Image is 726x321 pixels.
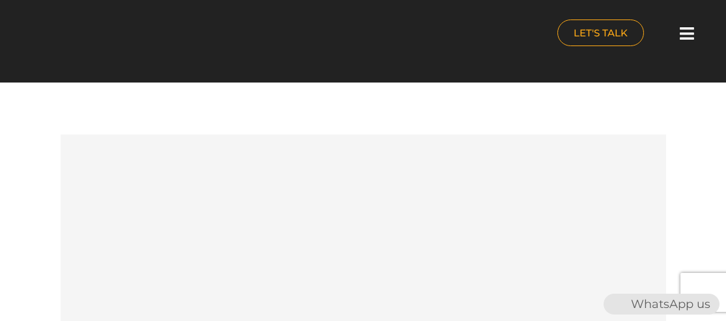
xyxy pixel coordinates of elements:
img: WhatsApp [605,294,626,315]
span: LET'S TALK [574,28,628,38]
a: LET'S TALK [557,19,644,46]
a: nuance-qatar_logo [7,6,357,63]
a: WhatsAppWhatsApp us [604,297,719,311]
img: nuance-qatar_logo [7,6,116,63]
div: WhatsApp us [604,294,719,315]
